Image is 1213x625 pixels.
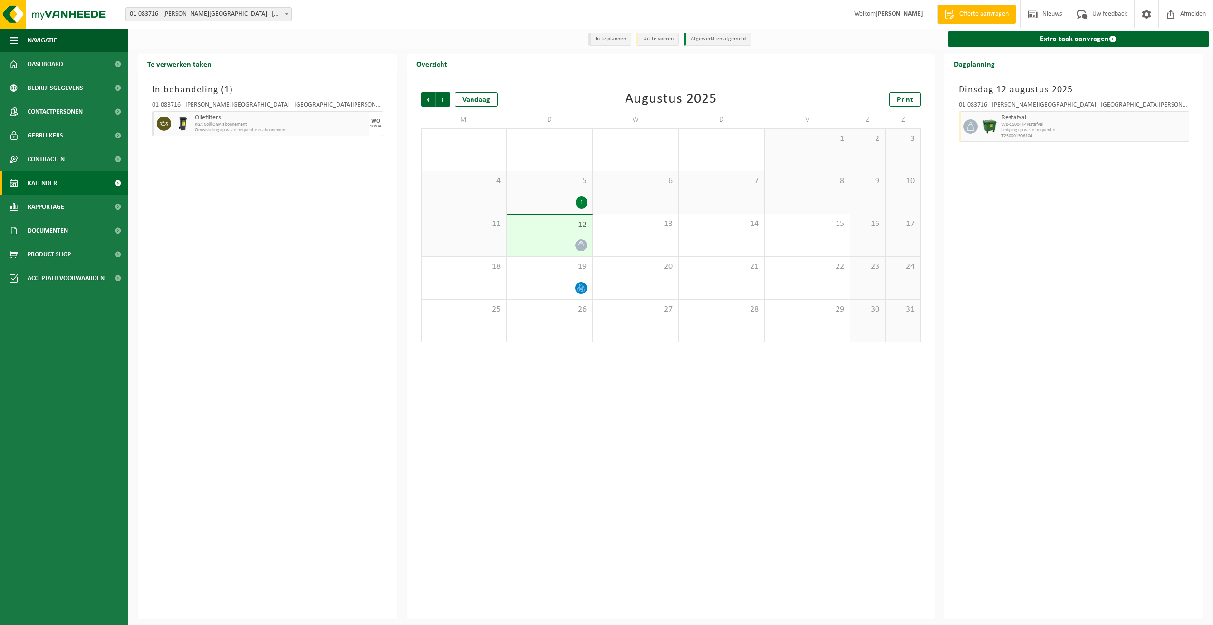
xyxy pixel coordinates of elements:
span: 20 [597,262,674,272]
span: Documenten [28,219,68,243]
span: 5 [511,176,587,186]
h3: In behandeling ( ) [152,83,383,97]
span: 2 [855,134,880,144]
td: W [593,111,679,128]
h2: Overzicht [407,54,457,73]
h3: Dinsdag 12 augustus 2025 [959,83,1190,97]
td: Z [850,111,886,128]
div: 1 [576,196,587,209]
span: 23 [855,262,880,272]
span: 1 [770,134,846,144]
span: 25 [426,304,502,315]
span: Lediging op vaste frequentie [1001,127,1187,133]
span: Gebruikers [28,124,63,147]
li: In te plannen [588,33,631,46]
span: 9 [855,176,880,186]
td: Z [886,111,921,128]
div: Vandaag [455,92,498,107]
span: 4 [426,176,502,186]
span: Contactpersonen [28,100,83,124]
h2: Dagplanning [944,54,1004,73]
span: Restafval [1001,114,1187,122]
span: Print [897,96,913,104]
span: 16 [855,219,880,229]
li: Afgewerkt en afgemeld [684,33,751,46]
span: 14 [684,219,760,229]
img: WB-0240-HPE-BK-01 [176,117,190,131]
strong: [PERSON_NAME] [876,10,923,18]
span: Navigatie [28,29,57,52]
div: Augustus 2025 [625,92,717,107]
div: 01-083716 - [PERSON_NAME][GEOGRAPHIC_DATA] - [GEOGRAPHIC_DATA][PERSON_NAME] [152,102,383,111]
td: D [507,111,593,128]
div: 10/09 [370,124,381,129]
span: 15 [770,219,846,229]
a: Extra taak aanvragen [948,31,1210,47]
img: WB-1100-HPE-GN-01 [982,119,997,134]
span: Volgende [436,92,450,107]
span: Rapportage [28,195,64,219]
h2: Te verwerken taken [138,54,221,73]
span: T250001506104 [1001,133,1187,139]
span: 12 [511,220,587,230]
span: Vorige [421,92,435,107]
span: 01-083716 - BOONE TOM GARAGE - SINT-MARIA-LIERDE [125,7,292,21]
span: Acceptatievoorwaarden [28,266,105,290]
span: WB-1100-HP restafval [1001,122,1187,127]
span: Offerte aanvragen [957,10,1011,19]
span: Product Shop [28,243,71,266]
span: 8 [770,176,846,186]
span: 30 [855,304,880,315]
a: Offerte aanvragen [937,5,1016,24]
span: Kalender [28,171,57,195]
td: V [765,111,851,128]
span: KGA Colli OGA abonnement [195,122,366,127]
span: Bedrijfsgegevens [28,76,83,100]
span: 27 [597,304,674,315]
span: 19 [511,262,587,272]
td: M [421,111,507,128]
div: WO [371,118,380,124]
span: Contracten [28,147,65,171]
span: 1 [224,85,230,95]
span: 24 [890,262,915,272]
span: 18 [426,262,502,272]
span: 11 [426,219,502,229]
span: 10 [890,176,915,186]
span: 31 [890,304,915,315]
span: 6 [597,176,674,186]
span: 21 [684,262,760,272]
div: 01-083716 - [PERSON_NAME][GEOGRAPHIC_DATA] - [GEOGRAPHIC_DATA][PERSON_NAME] [959,102,1190,111]
span: 17 [890,219,915,229]
span: 26 [511,304,587,315]
span: 13 [597,219,674,229]
td: D [679,111,765,128]
span: 7 [684,176,760,186]
span: Dashboard [28,52,63,76]
span: 3 [890,134,915,144]
a: Print [889,92,921,107]
span: Oliefilters [195,114,366,122]
span: 29 [770,304,846,315]
span: 01-083716 - BOONE TOM GARAGE - SINT-MARIA-LIERDE [126,8,291,21]
span: 28 [684,304,760,315]
span: 22 [770,262,846,272]
li: Uit te voeren [636,33,679,46]
span: Omwisseling op vaste frequentie in abonnement [195,127,366,133]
